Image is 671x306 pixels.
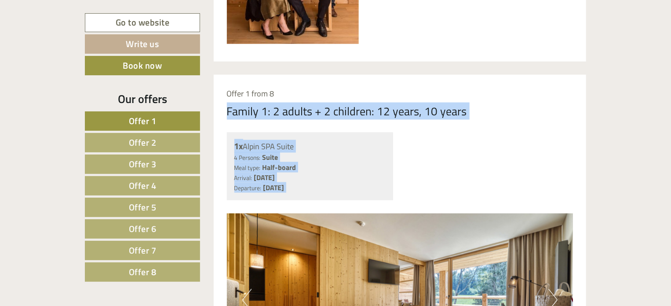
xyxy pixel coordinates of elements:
[85,13,200,32] a: Go to website
[129,114,157,128] span: Offer 1
[234,139,243,153] b: 1x
[234,173,252,182] small: Arrival:
[227,103,467,119] div: Family 1: 2 adults + 2 children: 12 years, 10 years
[234,140,386,153] div: Alpin SPA Suite
[263,162,296,173] b: Half-board
[129,157,157,171] span: Offer 3
[129,136,157,149] span: Offer 2
[129,200,157,214] span: Offer 5
[254,172,275,183] b: [DATE]
[129,179,157,192] span: Offer 4
[129,243,157,257] span: Offer 7
[234,153,261,162] small: 4 Persons:
[234,163,261,172] small: Meal type:
[129,222,157,236] span: Offer 6
[227,88,274,100] span: Offer 1 from 8
[85,34,200,54] a: Write us
[129,265,157,279] span: Offer 8
[263,152,278,162] b: Suite
[263,182,284,193] b: [DATE]
[85,56,200,75] a: Book now
[234,184,262,192] small: Departure:
[85,91,200,107] div: Our offers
